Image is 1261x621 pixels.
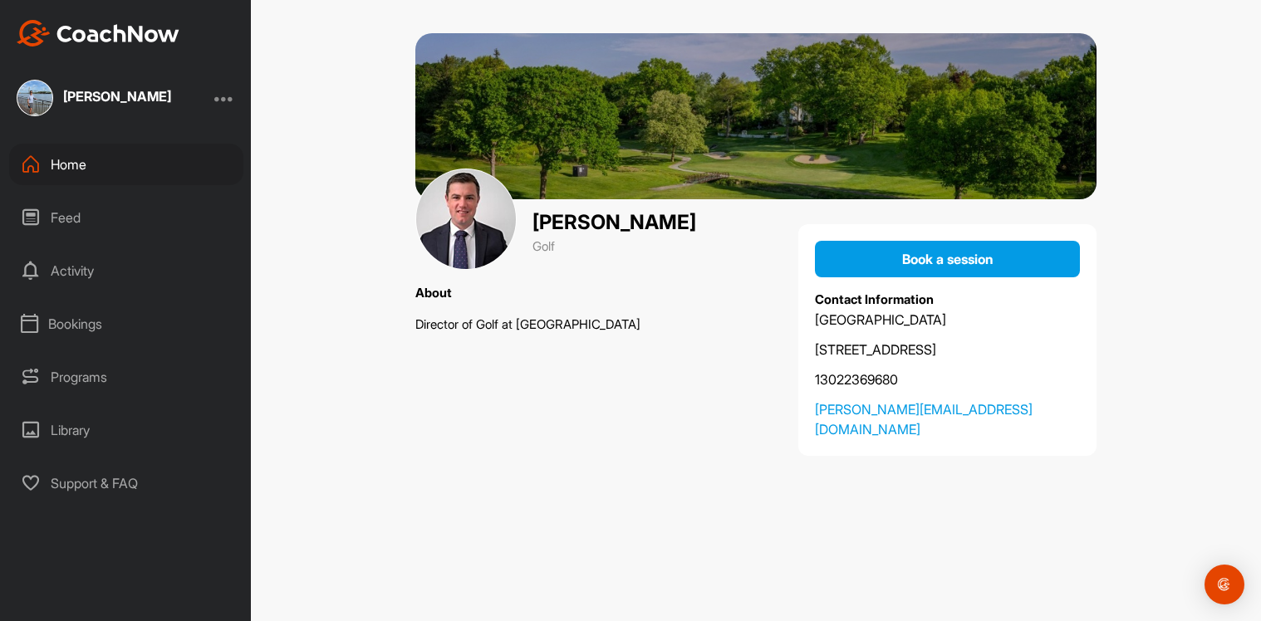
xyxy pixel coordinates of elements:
div: Programs [9,356,243,398]
p: [GEOGRAPHIC_DATA] [815,310,1080,330]
button: Book a session [815,241,1080,277]
div: Activity [9,250,243,291]
p: [PERSON_NAME] [532,208,696,237]
a: [PERSON_NAME][EMAIL_ADDRESS][DOMAIN_NAME] [815,399,1080,439]
div: Library [9,409,243,451]
p: Golf [532,237,696,257]
div: Home [9,144,243,185]
span: Book a session [902,251,994,267]
p: Contact Information [815,291,1080,310]
div: Feed [9,197,243,238]
p: [STREET_ADDRESS] [815,340,1080,359]
div: Bookings [9,303,243,345]
div: Support & FAQ [9,462,243,504]
img: cover [415,33,1097,199]
label: About [415,285,452,301]
div: [PERSON_NAME] [63,90,171,103]
img: square_f098b0a6326cbcabace69c16c6b27f41.jpg [17,80,53,116]
img: cover [415,169,517,270]
p: Director of Golf at [GEOGRAPHIC_DATA] [415,315,640,335]
div: Open Intercom Messenger [1205,565,1244,604]
a: 13022369680 [815,369,1080,389]
img: CoachNow [17,20,179,46]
